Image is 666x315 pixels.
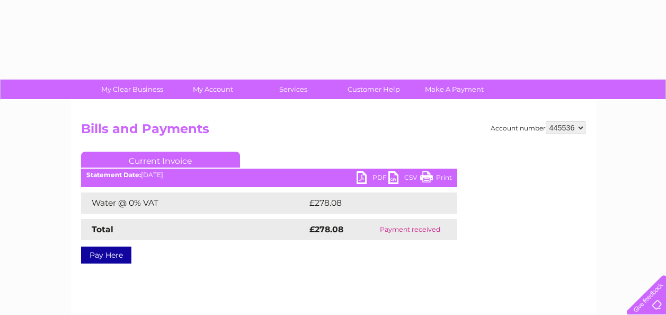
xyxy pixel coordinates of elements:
a: Make A Payment [411,80,498,99]
td: £278.08 [307,192,439,214]
div: Account number [491,121,585,134]
h2: Bills and Payments [81,121,585,142]
a: Current Invoice [81,152,240,168]
a: CSV [388,171,420,187]
td: Water @ 0% VAT [81,192,307,214]
div: [DATE] [81,171,457,179]
a: Services [250,80,337,99]
a: My Account [169,80,256,99]
td: Payment received [363,219,457,240]
strong: £278.08 [309,224,343,234]
a: PDF [357,171,388,187]
b: Statement Date: [86,171,141,179]
a: Customer Help [330,80,418,99]
strong: Total [92,224,113,234]
a: Print [420,171,452,187]
a: My Clear Business [88,80,176,99]
a: Pay Here [81,247,131,264]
